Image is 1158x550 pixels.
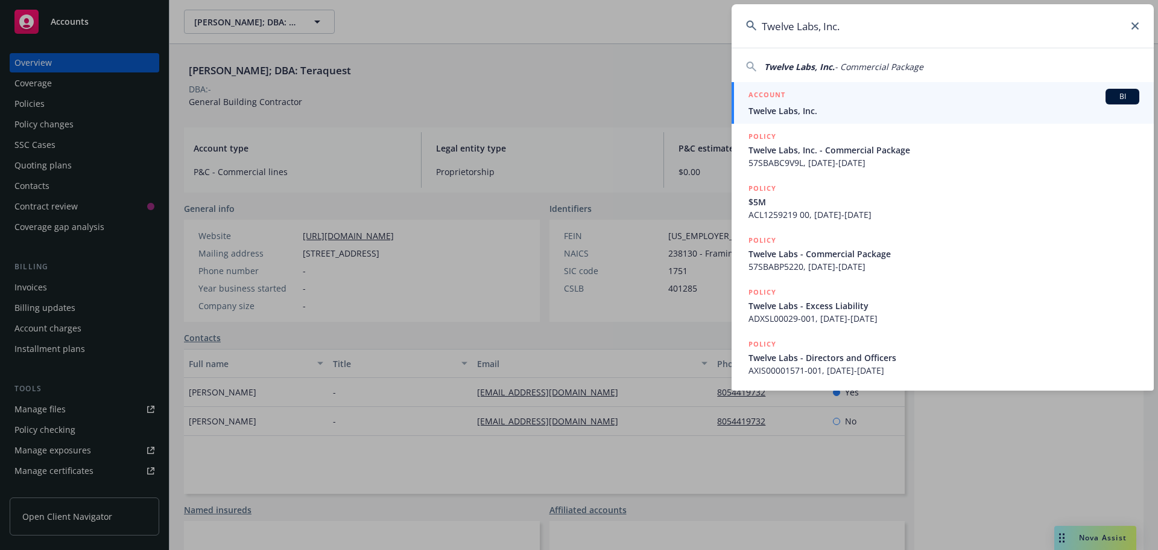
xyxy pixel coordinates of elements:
[748,89,785,103] h5: ACCOUNT
[732,82,1154,124] a: ACCOUNTBITwelve Labs, Inc.
[748,156,1139,169] span: 57SBABC9V9L, [DATE]-[DATE]
[748,338,776,350] h5: POLICY
[748,312,1139,325] span: ADXSL00029-001, [DATE]-[DATE]
[748,351,1139,364] span: Twelve Labs - Directors and Officers
[748,196,1139,208] span: $5M
[732,4,1154,48] input: Search...
[732,124,1154,176] a: POLICYTwelve Labs, Inc. - Commercial Package57SBABC9V9L, [DATE]-[DATE]
[748,130,776,142] h5: POLICY
[748,208,1139,221] span: ACL1259219 00, [DATE]-[DATE]
[732,228,1154,280] a: POLICYTwelve Labs - Commercial Package57SBABP5220, [DATE]-[DATE]
[748,104,1139,117] span: Twelve Labs, Inc.
[748,299,1139,312] span: Twelve Labs - Excess Liability
[748,144,1139,156] span: Twelve Labs, Inc. - Commercial Package
[748,234,776,246] h5: POLICY
[748,182,776,194] h5: POLICY
[748,260,1139,273] span: 57SBABP5220, [DATE]-[DATE]
[732,280,1154,331] a: POLICYTwelve Labs - Excess LiabilityADXSL00029-001, [DATE]-[DATE]
[1110,91,1134,102] span: BI
[732,176,1154,228] a: POLICY$5MACL1259219 00, [DATE]-[DATE]
[748,286,776,298] h5: POLICY
[748,248,1139,260] span: Twelve Labs - Commercial Package
[764,61,835,72] span: Twelve Labs, Inc.
[835,61,923,72] span: - Commercial Package
[748,364,1139,377] span: AXIS00001571-001, [DATE]-[DATE]
[732,331,1154,383] a: POLICYTwelve Labs - Directors and OfficersAXIS00001571-001, [DATE]-[DATE]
